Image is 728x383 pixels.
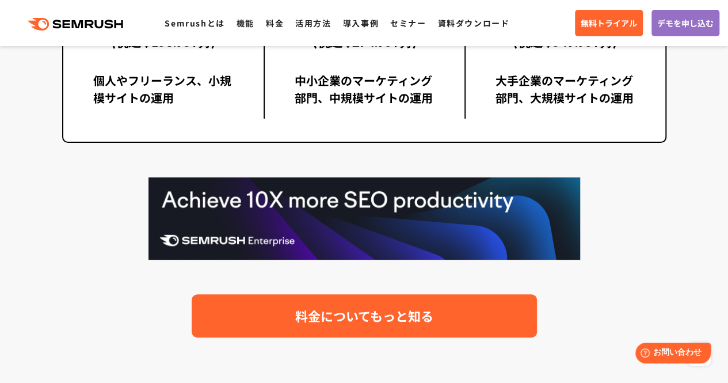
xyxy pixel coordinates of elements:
a: 料金 [266,17,284,29]
span: 料金についてもっと知る [295,306,433,326]
iframe: Help widget launcher [626,338,715,370]
a: 無料トライアル [575,10,643,36]
a: 機能 [237,17,254,29]
span: デモを申し込む [657,17,714,29]
a: 料金についてもっと知る [192,294,537,338]
a: 導入事例 [343,17,379,29]
a: Semrushとは [165,17,224,29]
div: 大手企業のマーケティング部門、大規模サイトの運用 [496,72,635,119]
a: デモを申し込む [651,10,719,36]
div: 個人やフリーランス、小規模サイトの運用 [93,72,234,119]
a: 資料ダウンロード [437,17,509,29]
span: 無料トライアル [581,17,637,29]
div: 中小企業のマーケティング部門、中規模サイトの運用 [295,72,434,119]
a: 活用方法 [295,17,331,29]
a: セミナー [390,17,426,29]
